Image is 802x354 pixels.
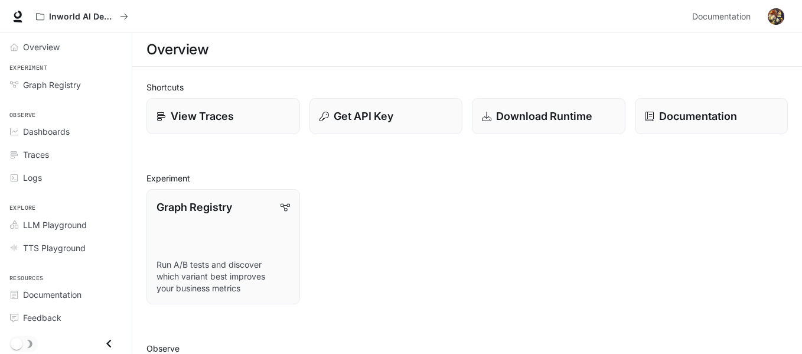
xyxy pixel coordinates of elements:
span: Documentation [23,288,81,301]
a: LLM Playground [5,215,127,235]
img: User avatar [768,8,784,25]
a: Dashboards [5,121,127,142]
p: Graph Registry [157,199,232,215]
span: Documentation [692,9,751,24]
p: Inworld AI Demos [49,12,115,22]
button: All workspaces [31,5,133,28]
a: Documentation [5,284,127,305]
span: Logs [23,171,42,184]
span: Overview [23,41,60,53]
span: Graph Registry [23,79,81,91]
a: TTS Playground [5,238,127,258]
a: Documentation [635,98,788,134]
a: Overview [5,37,127,57]
span: TTS Playground [23,242,86,254]
h2: Experiment [146,172,788,184]
button: User avatar [764,5,788,28]
span: Feedback [23,311,61,324]
a: Graph RegistryRun A/B tests and discover which variant best improves your business metrics [146,189,300,304]
a: Graph Registry [5,74,127,95]
a: Logs [5,167,127,188]
span: LLM Playground [23,219,87,231]
span: Dark mode toggle [11,337,22,350]
a: Traces [5,144,127,165]
h1: Overview [146,38,208,61]
h2: Shortcuts [146,81,788,93]
p: Get API Key [334,108,393,124]
p: View Traces [171,108,234,124]
p: Run A/B tests and discover which variant best improves your business metrics [157,259,290,294]
span: Dashboards [23,125,70,138]
span: Traces [23,148,49,161]
a: Documentation [687,5,759,28]
button: Get API Key [309,98,463,134]
a: Download Runtime [472,98,625,134]
p: Download Runtime [496,108,592,124]
a: View Traces [146,98,300,134]
p: Documentation [659,108,737,124]
a: Feedback [5,307,127,328]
